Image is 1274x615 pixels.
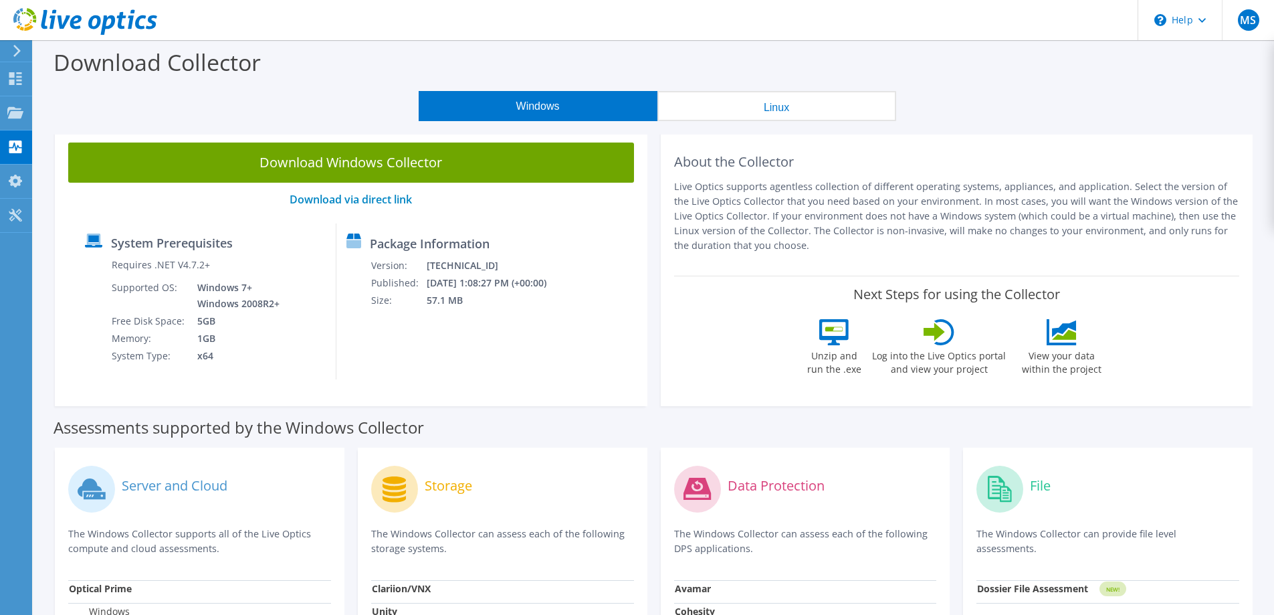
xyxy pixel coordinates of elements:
[1154,14,1166,26] svg: \n
[425,479,472,493] label: Storage
[111,313,187,330] td: Free Disk Space:
[1013,345,1109,376] label: View your data within the project
[853,286,1060,302] label: Next Steps for using the Collector
[187,313,282,330] td: 5GB
[370,237,490,250] label: Package Information
[54,421,424,434] label: Assessments supported by the Windows Collector
[372,582,431,595] strong: Clariion/VNX
[728,479,825,493] label: Data Protection
[69,582,132,595] strong: Optical Prime
[112,258,210,272] label: Requires .NET V4.7.2+
[122,479,227,493] label: Server and Cloud
[68,143,634,183] a: Download Windows Collector
[1106,586,1120,593] tspan: NEW!
[657,91,896,121] button: Linux
[187,279,282,313] td: Windows 7+ Windows 2008R2+
[803,345,865,376] label: Unzip and run the .exe
[111,279,187,313] td: Supported OS:
[976,527,1239,556] p: The Windows Collector can provide file level assessments.
[371,527,634,556] p: The Windows Collector can assess each of the following storage systems.
[675,582,711,595] strong: Avamar
[370,274,426,292] td: Published:
[871,345,1006,376] label: Log into the Live Optics portal and view your project
[1030,479,1051,493] label: File
[419,91,657,121] button: Windows
[187,330,282,347] td: 1GB
[68,527,331,556] p: The Windows Collector supports all of the Live Optics compute and cloud assessments.
[426,274,564,292] td: [DATE] 1:08:27 PM (+00:00)
[1238,9,1259,31] span: MS
[111,347,187,365] td: System Type:
[674,179,1240,253] p: Live Optics supports agentless collection of different operating systems, appliances, and applica...
[977,582,1088,595] strong: Dossier File Assessment
[370,292,426,309] td: Size:
[54,47,261,78] label: Download Collector
[187,347,282,365] td: x64
[111,236,233,250] label: System Prerequisites
[111,330,187,347] td: Memory:
[426,257,564,274] td: [TECHNICAL_ID]
[426,292,564,309] td: 57.1 MB
[674,154,1240,170] h2: About the Collector
[290,192,412,207] a: Download via direct link
[370,257,426,274] td: Version:
[674,527,937,556] p: The Windows Collector can assess each of the following DPS applications.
